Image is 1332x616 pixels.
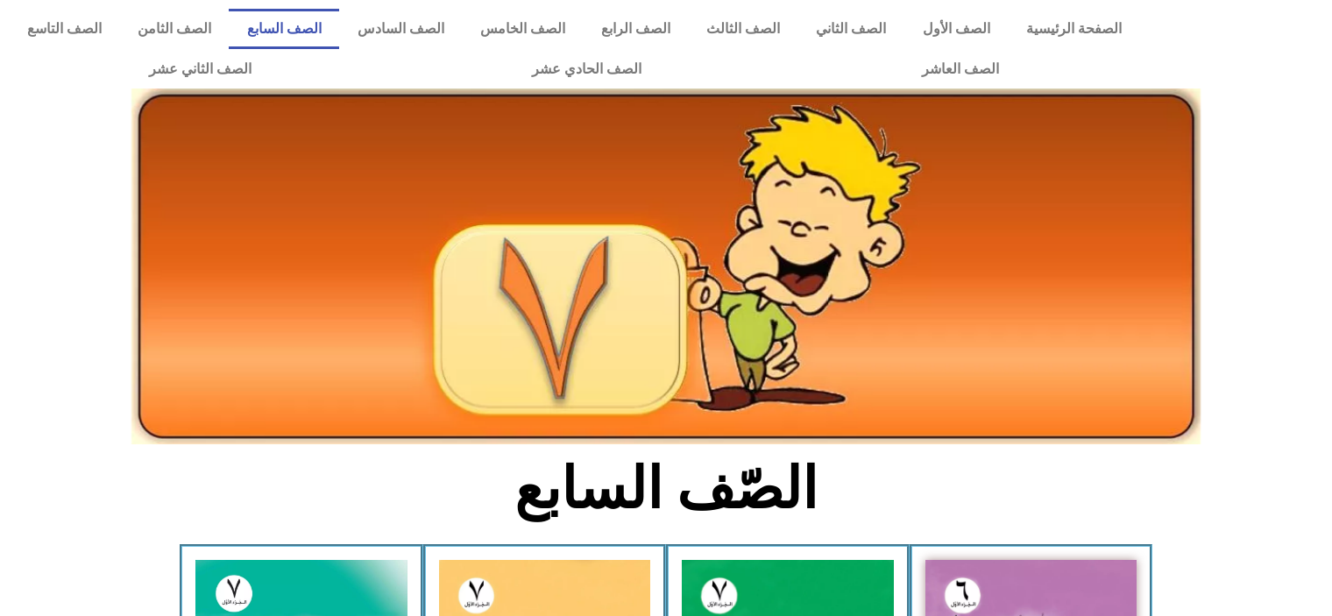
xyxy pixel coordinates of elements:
[9,9,119,49] a: الصف التاسع
[377,455,956,523] h2: الصّف السابع
[119,9,229,49] a: الصف الثامن
[798,9,904,49] a: الصف الثاني
[584,9,689,49] a: الصف الرابع
[392,49,782,89] a: الصف الحادي عشر
[339,9,462,49] a: الصف السادس
[689,9,798,49] a: الصف الثالث
[782,49,1139,89] a: الصف العاشر
[463,9,584,49] a: الصف الخامس
[904,9,1008,49] a: الصف الأول
[9,49,392,89] a: الصف الثاني عشر
[1008,9,1139,49] a: الصفحة الرئيسية
[229,9,339,49] a: الصف السابع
